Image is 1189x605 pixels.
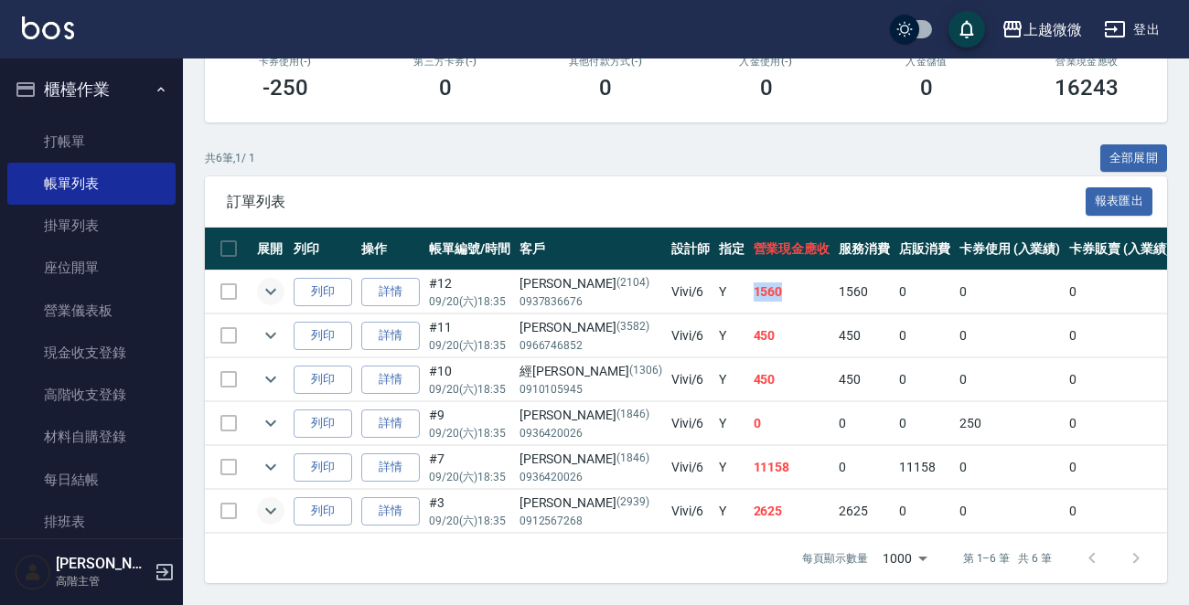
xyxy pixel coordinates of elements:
td: 11158 [749,446,835,489]
p: 高階主管 [56,573,149,589]
td: Y [714,490,749,533]
button: expand row [257,322,284,349]
div: [PERSON_NAME] [520,450,662,469]
p: 每頁顯示數量 [802,550,868,567]
img: Person [15,554,51,590]
button: expand row [257,497,284,525]
td: Y [714,314,749,357]
th: 設計師 [667,228,714,271]
td: 1560 [834,271,894,313]
button: 列印 [294,278,352,306]
td: #3 [424,490,515,533]
th: 指定 [714,228,749,271]
td: #11 [424,314,515,357]
td: #7 [424,446,515,489]
a: 排班表 [7,501,176,543]
th: 帳單編號/時間 [424,228,515,271]
p: 0937836676 [520,293,662,310]
p: 09/20 (六) 18:35 [429,337,510,354]
h2: 其他付款方式(-) [548,56,664,68]
td: 450 [749,358,835,401]
td: #9 [424,402,515,445]
td: Vivi /6 [667,446,714,489]
td: 0 [1065,446,1175,489]
button: 列印 [294,322,352,350]
button: 全部展開 [1100,144,1168,173]
a: 詳情 [361,497,420,525]
p: 0966746852 [520,337,662,354]
td: 0 [1065,490,1175,533]
a: 高階收支登錄 [7,374,176,416]
a: 現金收支登錄 [7,332,176,374]
p: 0936420026 [520,425,662,441]
td: 450 [834,358,894,401]
button: 列印 [294,366,352,394]
p: 0910105945 [520,381,662,398]
td: Y [714,402,749,445]
button: 報表匯出 [1086,187,1153,216]
a: 材料自購登錄 [7,416,176,458]
th: 卡券販賣 (入業績) [1065,228,1175,271]
span: 訂單列表 [227,193,1086,211]
img: Logo [22,16,74,39]
h2: 入金使用(-) [708,56,824,68]
td: 2625 [749,490,835,533]
div: [PERSON_NAME] [520,406,662,425]
button: 上越微微 [994,11,1089,48]
div: 上越微微 [1023,18,1082,41]
p: (2939) [616,494,649,513]
button: expand row [257,366,284,393]
h2: 入金儲值 [868,56,984,68]
th: 客戶 [515,228,667,271]
td: Vivi /6 [667,358,714,401]
div: 1000 [875,534,934,583]
td: 450 [749,314,835,357]
p: (1306) [629,362,662,381]
td: 0 [955,446,1066,489]
a: 每日結帳 [7,459,176,501]
th: 列印 [289,228,357,271]
p: 09/20 (六) 18:35 [429,381,510,398]
td: Y [714,271,749,313]
h3: -250 [262,75,308,101]
td: Vivi /6 [667,490,714,533]
td: #10 [424,358,515,401]
h2: 營業現金應收 [1029,56,1145,68]
a: 詳情 [361,366,420,394]
td: 0 [955,271,1066,313]
td: 0 [894,402,955,445]
a: 詳情 [361,453,420,482]
td: 11158 [894,446,955,489]
td: 0 [834,446,894,489]
a: 詳情 [361,322,420,350]
button: save [948,11,985,48]
p: 09/20 (六) 18:35 [429,513,510,529]
td: 0 [749,402,835,445]
td: 0 [955,314,1066,357]
h2: 卡券使用(-) [227,56,343,68]
p: 0912567268 [520,513,662,529]
th: 營業現金應收 [749,228,835,271]
td: 0 [894,490,955,533]
p: (1846) [616,450,649,469]
td: Vivi /6 [667,271,714,313]
h5: [PERSON_NAME] [56,555,149,573]
td: 250 [955,402,1066,445]
p: 09/20 (六) 18:35 [429,425,510,441]
a: 打帳單 [7,121,176,163]
td: 0 [1065,402,1175,445]
button: 列印 [294,497,352,525]
h3: 0 [760,75,773,101]
h3: 0 [920,75,933,101]
p: (3582) [616,318,649,337]
button: 登出 [1097,13,1167,47]
td: #12 [424,271,515,313]
td: 2625 [834,490,894,533]
td: Vivi /6 [667,402,714,445]
td: 0 [894,314,955,357]
a: 掛單列表 [7,205,176,247]
a: 營業儀表板 [7,290,176,332]
td: Y [714,446,749,489]
h2: 第三方卡券(-) [387,56,503,68]
td: 0 [834,402,894,445]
